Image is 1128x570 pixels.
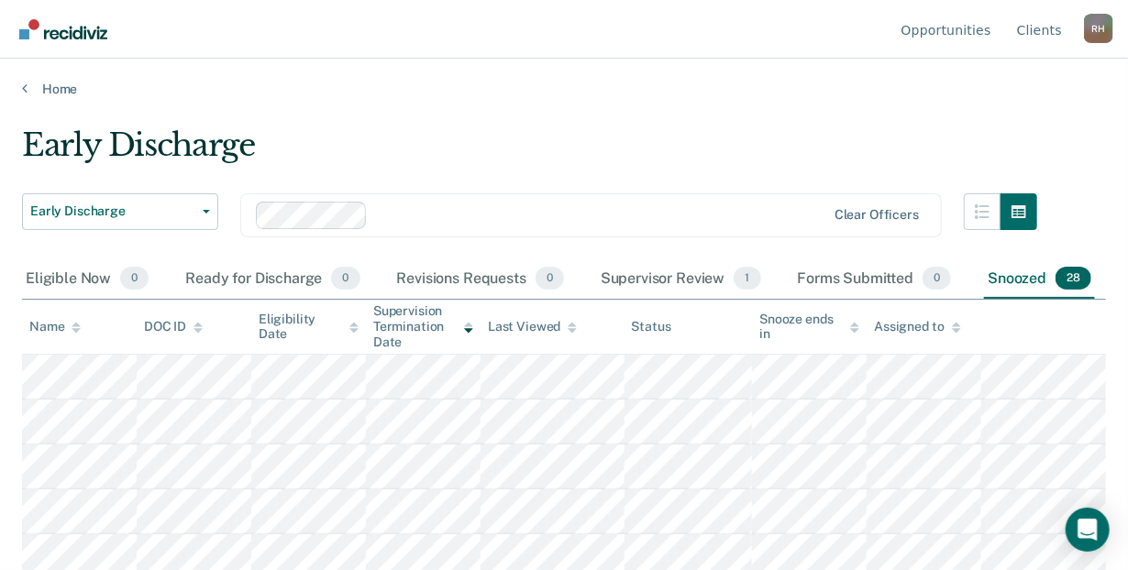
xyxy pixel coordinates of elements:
[984,259,1095,300] div: Snoozed28
[923,267,951,290] span: 0
[734,267,760,290] span: 1
[120,267,149,290] span: 0
[1084,14,1113,43] button: Profile dropdown button
[22,126,1037,179] div: Early Discharge
[22,81,1106,97] a: Home
[22,259,152,300] div: Eligible Now0
[597,259,765,300] div: Supervisor Review1
[488,319,577,334] div: Last Viewed
[331,267,359,290] span: 0
[632,319,671,334] div: Status
[874,319,960,334] div: Assigned to
[22,193,218,230] button: Early Discharge
[144,319,203,334] div: DOC ID
[759,312,859,343] div: Snooze ends in
[794,259,956,300] div: Forms Submitted0
[1056,267,1091,290] span: 28
[30,203,195,219] span: Early Discharge
[373,303,473,349] div: Supervision Termination Date
[182,259,363,300] div: Ready for Discharge0
[1066,508,1110,552] div: Open Intercom Messenger
[29,319,81,334] div: Name
[835,207,919,223] div: Clear officers
[19,19,107,39] img: Recidiviz
[393,259,568,300] div: Revisions Requests0
[1084,14,1113,43] div: R H
[536,267,564,290] span: 0
[259,312,359,343] div: Eligibility Date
